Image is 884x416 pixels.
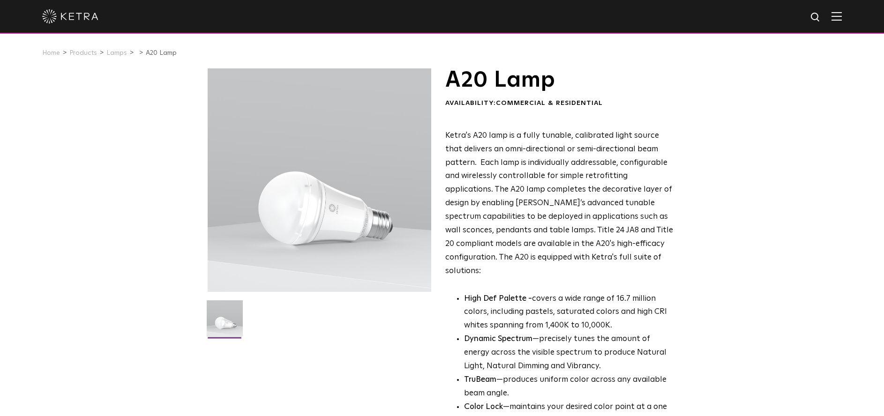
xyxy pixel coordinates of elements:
p: covers a wide range of 16.7 million colors, including pastels, saturated colors and high CRI whit... [464,292,674,333]
a: Products [69,50,97,56]
a: Home [42,50,60,56]
a: Lamps [106,50,127,56]
img: A20-Lamp-2021-Web-Square [207,300,243,343]
img: Hamburger%20Nav.svg [832,12,842,21]
strong: Dynamic Spectrum [464,335,532,343]
strong: High Def Palette - [464,295,532,303]
span: Commercial & Residential [496,100,603,106]
strong: Color Lock [464,403,503,411]
h1: A20 Lamp [445,68,674,92]
a: A20 Lamp [146,50,177,56]
div: Availability: [445,99,674,108]
img: search icon [810,12,822,23]
span: Ketra's A20 lamp is a fully tunable, calibrated light source that delivers an omni-directional or... [445,132,673,275]
img: ketra-logo-2019-white [42,9,98,23]
li: —precisely tunes the amount of energy across the visible spectrum to produce Natural Light, Natur... [464,333,674,373]
li: —produces uniform color across any available beam angle. [464,373,674,401]
strong: TruBeam [464,376,496,384]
